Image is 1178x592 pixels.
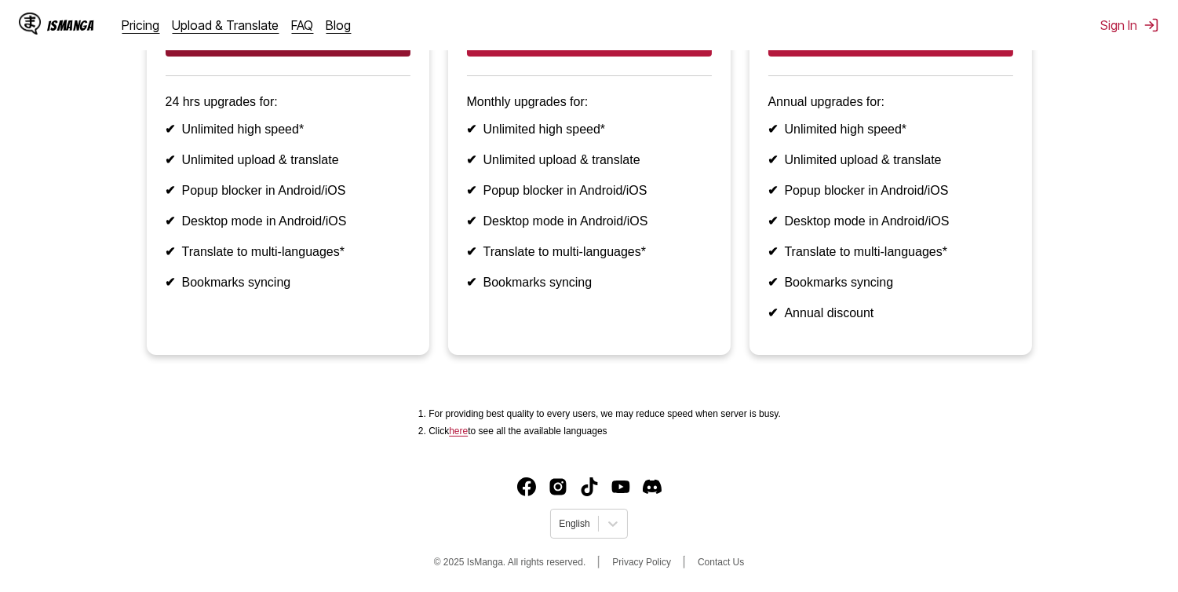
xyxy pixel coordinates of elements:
[434,557,586,568] span: © 2025 IsManga. All rights reserved.
[122,17,160,33] a: Pricing
[768,305,1013,320] li: Annual discount
[768,153,779,166] b: ✔
[166,276,176,289] b: ✔
[166,214,176,228] b: ✔
[467,245,477,258] b: ✔
[166,183,410,198] li: Popup blocker in Android/iOS
[467,122,477,136] b: ✔
[467,183,712,198] li: Popup blocker in Android/iOS
[768,245,779,258] b: ✔
[467,214,712,228] li: Desktop mode in Android/iOS
[467,275,712,290] li: Bookmarks syncing
[580,477,599,496] img: IsManga TikTok
[768,244,1013,259] li: Translate to multi-languages*
[698,557,744,568] a: Contact Us
[768,306,779,320] b: ✔
[612,557,671,568] a: Privacy Policy
[467,214,477,228] b: ✔
[517,477,536,496] a: Facebook
[166,152,410,167] li: Unlimited upload & translate
[166,153,176,166] b: ✔
[449,426,468,437] a: Available languages
[643,477,662,496] img: IsManga Discord
[768,152,1013,167] li: Unlimited upload & translate
[768,122,779,136] b: ✔
[549,477,567,496] img: IsManga Instagram
[768,214,1013,228] li: Desktop mode in Android/iOS
[429,426,781,437] li: Click to see all the available languages
[166,122,176,136] b: ✔
[47,18,94,33] div: IsManga
[166,95,410,109] p: 24 hrs upgrades for:
[643,477,662,496] a: Discord
[166,244,410,259] li: Translate to multi-languages*
[173,17,279,33] a: Upload & Translate
[467,244,712,259] li: Translate to multi-languages*
[768,95,1013,109] p: Annual upgrades for:
[292,17,314,33] a: FAQ
[768,122,1013,137] li: Unlimited high speed*
[19,13,41,35] img: IsManga Logo
[467,184,477,197] b: ✔
[166,275,410,290] li: Bookmarks syncing
[467,152,712,167] li: Unlimited upload & translate
[611,477,630,496] img: IsManga YouTube
[166,184,176,197] b: ✔
[166,214,410,228] li: Desktop mode in Android/iOS
[517,477,536,496] img: IsManga Facebook
[549,477,567,496] a: Instagram
[768,276,779,289] b: ✔
[768,275,1013,290] li: Bookmarks syncing
[768,183,1013,198] li: Popup blocker in Android/iOS
[559,518,561,529] input: Select language
[429,408,781,419] li: For providing best quality to every users, we may reduce speed when server is busy.
[467,122,712,137] li: Unlimited high speed*
[166,122,410,137] li: Unlimited high speed*
[768,214,779,228] b: ✔
[467,276,477,289] b: ✔
[611,477,630,496] a: Youtube
[326,17,352,33] a: Blog
[768,184,779,197] b: ✔
[1100,17,1159,33] button: Sign In
[580,477,599,496] a: TikTok
[1143,17,1159,33] img: Sign out
[467,153,477,166] b: ✔
[467,95,712,109] p: Monthly upgrades for:
[166,245,176,258] b: ✔
[19,13,122,38] a: IsManga LogoIsManga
